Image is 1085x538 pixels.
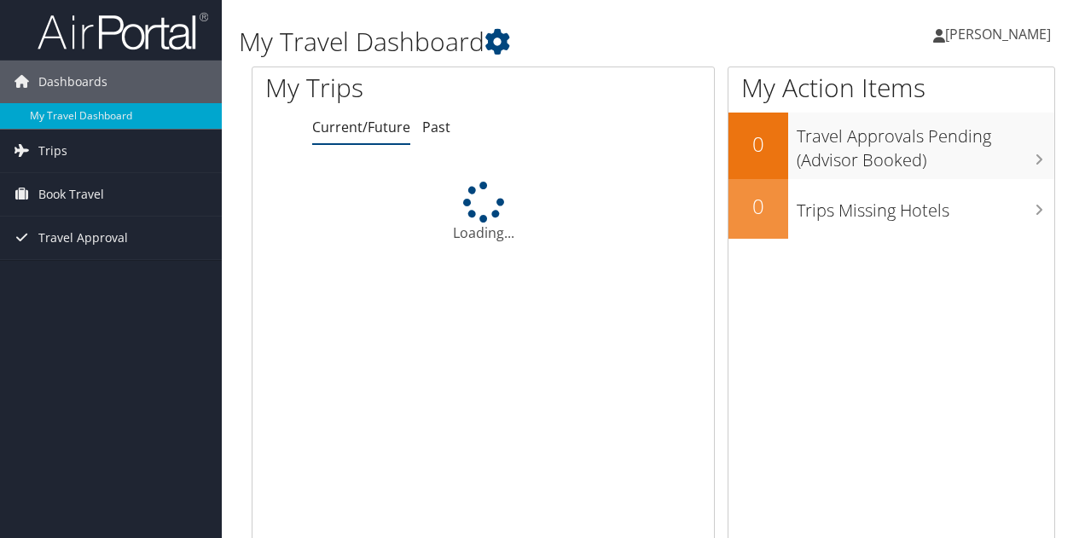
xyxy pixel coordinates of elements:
a: [PERSON_NAME] [933,9,1068,60]
h2: 0 [728,192,788,221]
a: 0Trips Missing Hotels [728,179,1054,239]
h3: Travel Approvals Pending (Advisor Booked) [797,116,1054,172]
span: Dashboards [38,61,107,103]
a: Past [422,118,450,136]
img: airportal-logo.png [38,11,208,51]
a: 0Travel Approvals Pending (Advisor Booked) [728,113,1054,178]
span: Book Travel [38,173,104,216]
h3: Trips Missing Hotels [797,190,1054,223]
span: [PERSON_NAME] [945,25,1051,43]
div: Loading... [252,182,714,243]
h1: My Action Items [728,70,1054,106]
h2: 0 [728,130,788,159]
h1: My Trips [265,70,509,106]
span: Travel Approval [38,217,128,259]
h1: My Travel Dashboard [239,24,792,60]
span: Trips [38,130,67,172]
a: Current/Future [312,118,410,136]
